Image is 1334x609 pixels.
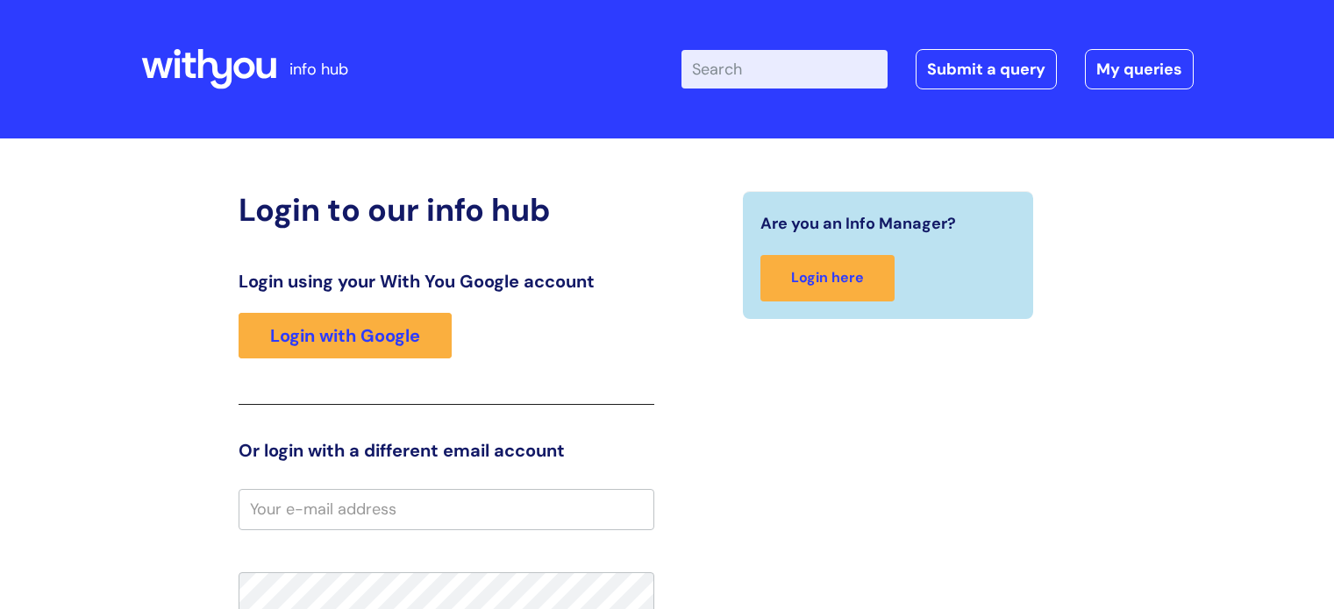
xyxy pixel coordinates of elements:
[916,49,1057,89] a: Submit a query
[239,440,654,461] h3: Or login with a different email account
[760,209,956,237] span: Are you an Info Manager?
[1085,49,1194,89] a: My queries
[760,255,895,301] a: Login here
[239,191,654,229] h2: Login to our info hub
[239,271,654,292] h3: Login using your With You Google account
[239,313,452,358] a: Login with Google
[239,489,654,529] input: Your e-mail address
[289,55,348,83] p: info hub
[681,50,888,89] input: Search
